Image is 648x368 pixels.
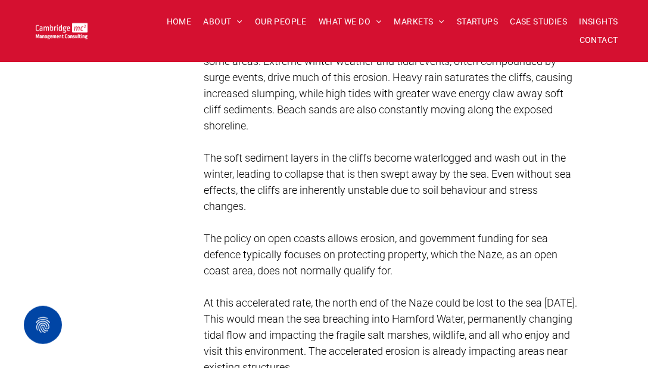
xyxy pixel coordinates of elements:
a: OUR PEOPLE [249,13,313,31]
a: MARKETS [388,13,451,31]
a: HOME [161,13,198,31]
a: WHAT WE DO [313,13,388,31]
a: INSIGHTS [574,13,624,31]
span: The policy on open coasts allows erosion, and government funding for sea defence typically focuse... [204,232,558,277]
a: ABOUT [197,13,249,31]
a: Your Business Transformed | Cambridge Management Consulting [36,24,88,37]
a: CONTACT [574,31,624,50]
img: Go to Homepage [36,23,88,39]
a: CASE STUDIES [504,13,574,31]
a: STARTUPS [451,13,504,31]
span: The soft sediment layers in the cliffs become waterlogged and wash out in the winter, leading to ... [204,151,572,212]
